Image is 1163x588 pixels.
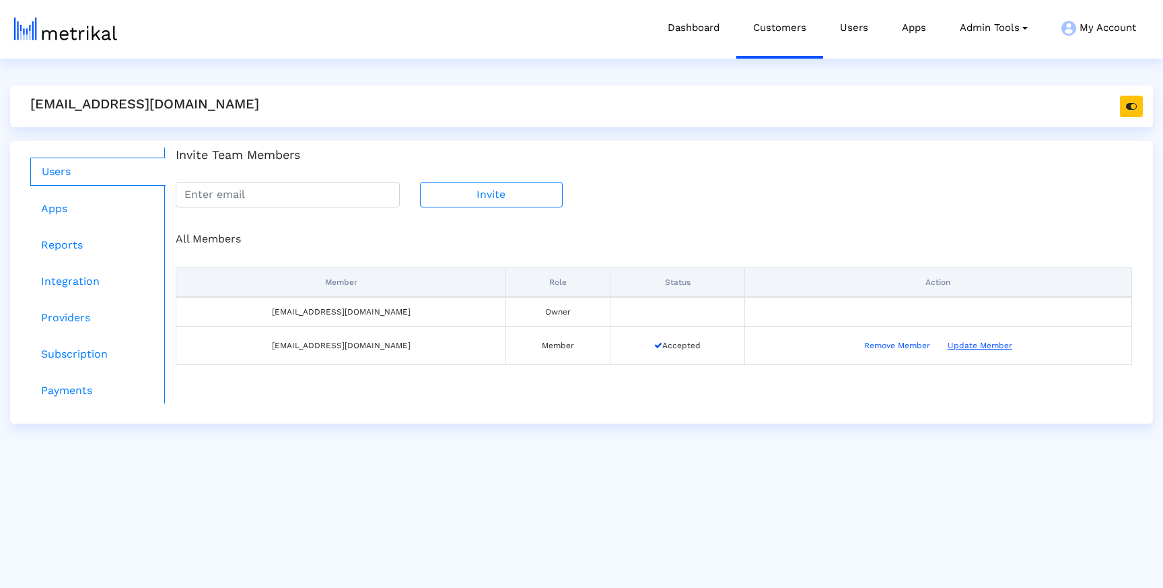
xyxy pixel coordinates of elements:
[30,195,166,222] a: Apps
[610,267,745,297] th: Status
[506,267,610,297] th: Role
[176,148,1132,162] h4: Invite Team Members
[610,326,745,364] td: Accepted
[30,232,166,259] a: Reports
[1061,21,1076,36] img: my-account-menu-icon.png
[176,182,400,207] input: Enter email
[30,341,166,368] a: Subscription
[744,267,1131,297] th: Action
[420,182,563,207] button: Invite
[506,326,610,364] td: Member
[855,335,939,356] button: Remove Member
[506,297,610,327] td: Owner
[30,377,166,404] a: Payments
[176,326,506,364] td: [EMAIL_ADDRESS][DOMAIN_NAME]
[14,18,117,40] img: metrical-logo-light.png
[30,304,166,331] a: Providers
[939,335,1021,356] button: Update Member
[30,96,259,112] h5: [EMAIL_ADDRESS][DOMAIN_NAME]
[30,158,166,186] a: Users
[176,297,506,327] td: [EMAIL_ADDRESS][DOMAIN_NAME]
[176,267,506,297] th: Member
[176,232,241,245] span: All Members
[30,268,166,295] a: Integration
